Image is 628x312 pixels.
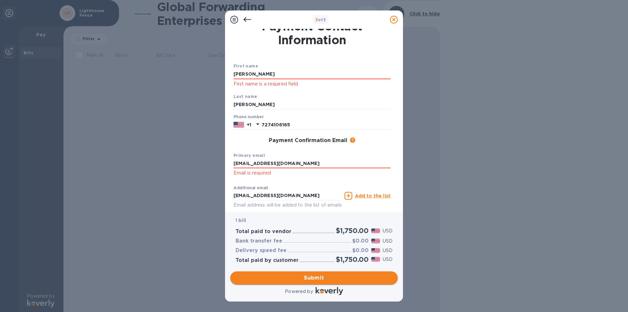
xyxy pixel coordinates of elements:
[234,64,258,68] b: First name
[234,153,265,158] b: Primary email
[235,238,282,244] h3: Bank transfer fee
[234,69,391,79] input: Enter your first name
[234,19,391,47] h1: Payment Contact Information
[383,256,392,263] p: USD
[383,238,392,245] p: USD
[383,228,392,234] p: USD
[383,247,392,254] p: USD
[234,159,391,169] input: Enter your primary name
[234,121,244,128] img: US
[355,193,391,198] u: Add to the list
[234,94,257,99] b: Last name
[371,229,380,233] img: USD
[235,229,291,235] h3: Total paid to vendor
[230,271,398,284] button: Submit
[234,115,264,119] label: Phone number
[352,238,369,244] h3: $0.00
[315,17,326,22] b: of 3
[315,17,318,22] span: 3
[234,201,342,209] p: Email address will be added to the list of emails
[262,120,391,130] input: Enter your phone number
[352,248,369,254] h3: $0.00
[269,138,347,144] h3: Payment Confirmation Email
[235,274,392,282] span: Submit
[235,248,287,254] h3: Delivery speed fee
[234,191,342,201] input: Enter additional email
[234,100,391,110] input: Enter your last name
[234,186,268,190] label: Additional email
[234,80,391,88] p: First name is a required field
[235,257,299,264] h3: Total paid by customer
[336,227,369,235] h2: $1,750.00
[371,239,380,243] img: USD
[247,121,251,128] p: +1
[285,288,313,295] p: Powered by
[234,169,391,177] p: Email is required
[336,255,369,264] h2: $1,750.00
[235,218,246,223] b: 1 bill
[316,287,343,295] img: Logo
[371,248,380,253] img: USD
[371,257,380,262] img: USD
